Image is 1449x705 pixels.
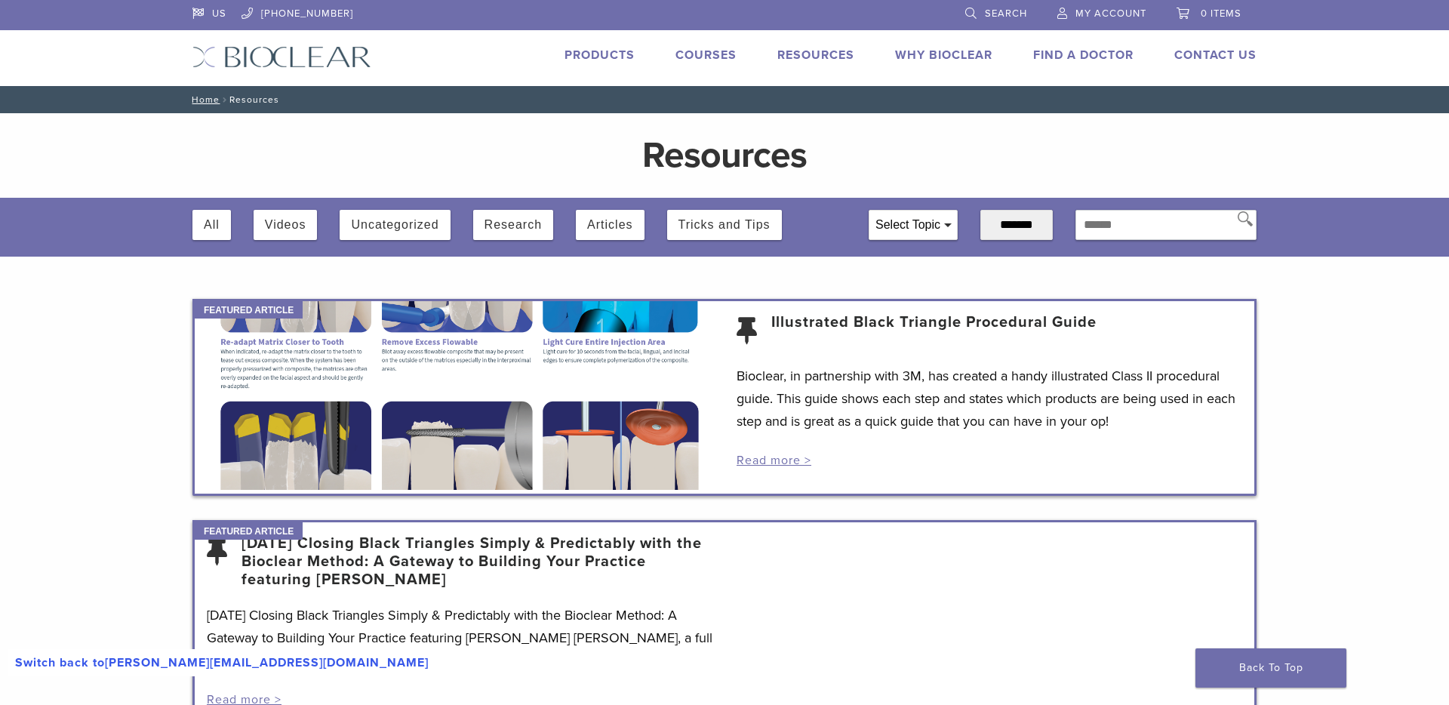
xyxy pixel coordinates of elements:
p: Bioclear, in partnership with 3M, has created a handy illustrated Class II procedural guide. This... [737,365,1242,433]
span: My Account [1075,8,1146,20]
a: Resources [777,48,854,63]
a: Back To Top [1195,648,1346,688]
a: Contact Us [1174,48,1257,63]
nav: Resources [181,86,1268,113]
span: / [220,96,229,103]
span: 0 items [1201,8,1241,20]
a: Switch back to[PERSON_NAME][EMAIL_ADDRESS][DOMAIN_NAME] [8,649,436,676]
a: Products [565,48,635,63]
button: Research [485,210,542,240]
img: Bioclear [192,46,371,68]
p: [DATE] Closing Black Triangles Simply & Predictably with the Bioclear Method: A Gateway to Buildi... [207,604,712,672]
a: Courses [675,48,737,63]
a: Read more > [737,453,811,468]
button: Articles [587,210,632,240]
a: Why Bioclear [895,48,992,63]
a: Illustrated Black Triangle Procedural Guide [771,313,1097,349]
a: [DATE] Closing Black Triangles Simply & Predictably with the Bioclear Method: A Gateway to Buildi... [241,534,712,589]
div: Select Topic [869,211,957,239]
span: Search [985,8,1027,20]
button: All [204,210,220,240]
h1: Resources [374,137,1075,174]
button: Tricks and Tips [678,210,771,240]
a: Find A Doctor [1033,48,1134,63]
button: Uncategorized [351,210,438,240]
button: Videos [265,210,306,240]
a: Home [187,94,220,105]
